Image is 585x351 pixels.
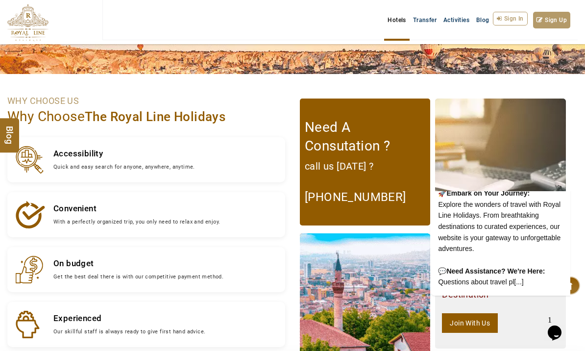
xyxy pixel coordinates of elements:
p: WHY CHOOSE US [7,94,285,108]
p: need a consutation ? [305,118,425,155]
h3: Why Choose [7,108,285,125]
a: Sign Up [533,12,570,28]
p: On budget [53,256,223,270]
span: Our skillful staff is always ready to give first hand advice. [53,328,205,335]
a: Sign In [493,12,528,25]
p: Convenient [53,201,220,215]
img: img [435,99,565,228]
img: The Royal Line Holidays [7,4,49,41]
a: Activities [440,12,473,28]
iframe: chat widget [544,312,575,341]
span: With a perfectly organized trip, you only need to relax and enjoy. [53,219,220,225]
a: Transfer [410,12,440,28]
span: Blog [476,17,489,24]
strong: Need Assistance? We're Here: [48,76,146,84]
a: join with us [442,313,498,333]
a: [PHONE_NUMBER] [305,190,406,204]
span: Get the best deal there is with our competitive payment method. [53,274,223,280]
span: The Royal Line Holidays [85,109,225,124]
span: Blog [3,126,16,134]
iframe: chat widget [399,191,575,307]
p: Accessibility [53,147,195,160]
span: Quick and easy search for anyone, anywhere, anytime. [53,164,195,170]
a: Blog [473,12,493,28]
a: Hotels [384,12,409,28]
span: call us [DATE] ? [305,160,373,172]
p: Experienced [53,311,205,325]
